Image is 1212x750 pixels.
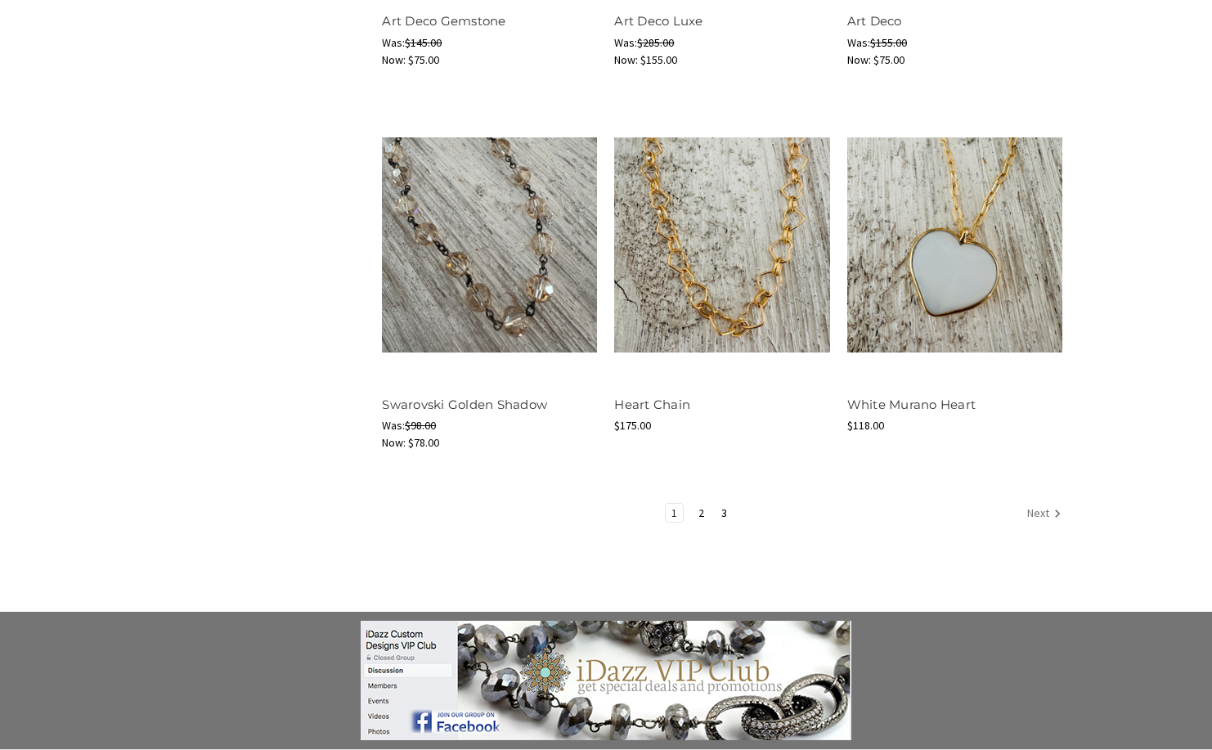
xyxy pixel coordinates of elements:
[716,504,733,522] a: Page 3 of 3
[614,52,638,67] span: Now:
[408,52,439,67] span: $75.00
[614,418,651,433] span: $175.00
[382,435,406,450] span: Now:
[614,34,829,52] div: Was:
[382,397,547,412] a: Swarovski Golden Shadow
[873,52,905,67] span: $75.00
[847,103,1062,387] a: White Murano Heart
[614,137,829,353] img: Heart Chain
[382,137,597,353] img: Swarovski Golden Shadow
[382,503,1062,526] nav: pagination
[614,397,690,412] a: Heart Chain
[847,52,871,67] span: Now:
[666,504,683,522] a: Page 1 of 3
[637,35,674,50] span: $285.00
[640,52,677,67] span: $155.00
[614,103,829,387] a: Heart Chain
[408,435,439,450] span: $78.00
[847,418,884,433] span: $118.00
[405,418,436,433] span: $98.00
[382,34,597,52] div: Was:
[693,504,710,522] a: Page 2 of 3
[847,397,976,412] a: White Murano Heart
[382,13,505,29] a: Art Deco Gemstone
[1021,504,1062,525] a: Next
[847,34,1062,52] div: Was:
[405,35,442,50] span: $145.00
[847,137,1062,353] img: White Murano Heart
[382,417,597,434] div: Was:
[382,103,597,387] a: Swarovski Golden Shadow
[382,52,406,67] span: Now:
[614,13,703,29] a: Art Deco Luxe
[847,13,902,29] a: Art Deco
[115,621,1097,740] a: Join the group!
[870,35,907,50] span: $155.00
